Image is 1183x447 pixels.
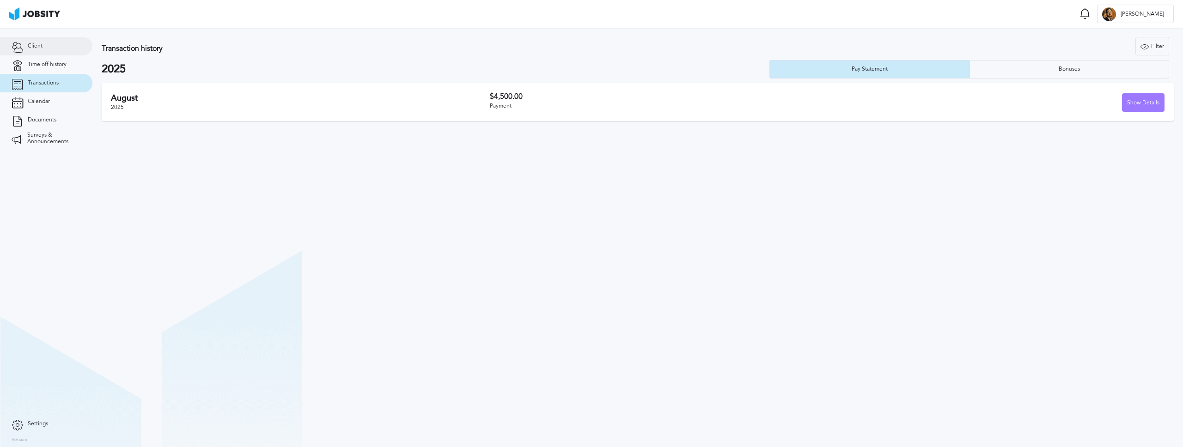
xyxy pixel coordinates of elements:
button: Pay Statement [769,60,970,79]
h2: 2025 [102,63,769,76]
label: Version: [12,437,29,443]
div: Show Details [1122,94,1164,112]
h3: Transaction history [102,44,687,53]
button: Bonuses [970,60,1170,79]
span: Documents [28,117,56,123]
span: Client [28,43,43,49]
span: Transactions [28,80,59,86]
div: Bonuses [1054,66,1085,72]
button: Show Details [1122,93,1165,112]
div: Payment [490,103,827,109]
img: ab4bad089aa723f57921c736e9817d99.png [9,7,60,20]
div: Pay Statement [847,66,892,72]
button: L[PERSON_NAME] [1097,5,1174,23]
span: Time off history [28,61,67,68]
div: Filter [1136,37,1169,56]
div: L [1102,7,1116,21]
button: Filter [1135,37,1169,55]
span: [PERSON_NAME] [1116,11,1169,18]
h2: August [111,93,490,103]
span: Calendar [28,98,50,105]
h3: $4,500.00 [490,92,827,101]
span: 2025 [111,104,124,110]
span: Settings [28,421,48,427]
span: Surveys & Announcements [27,132,81,145]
